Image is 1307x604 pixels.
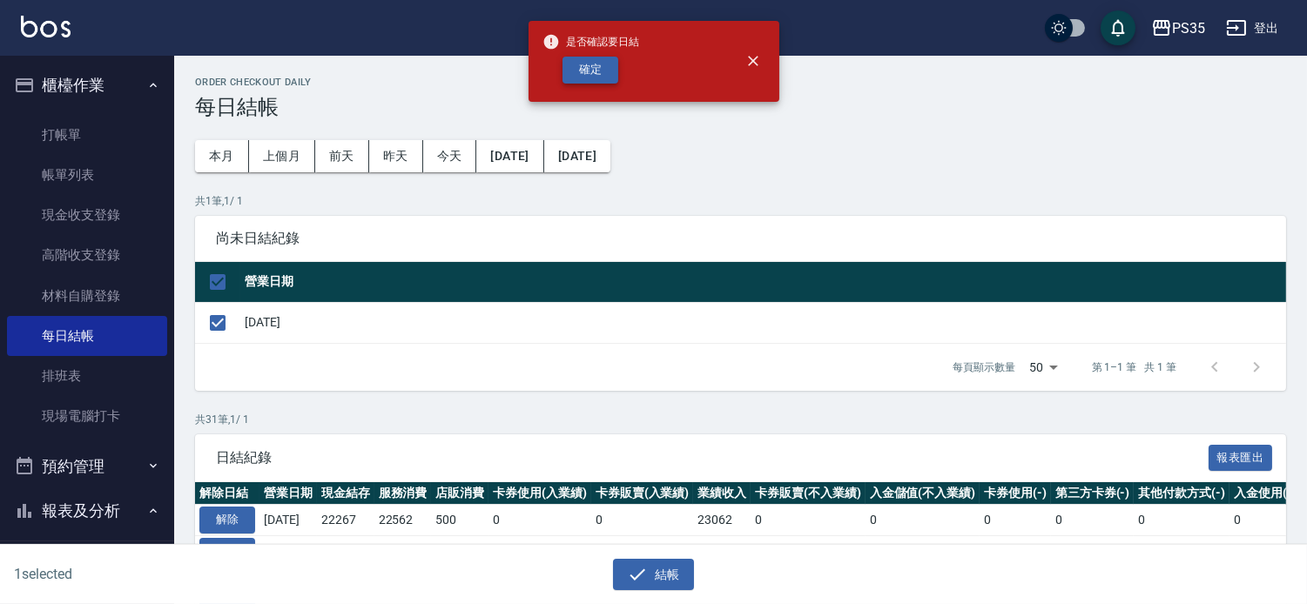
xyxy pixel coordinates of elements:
th: 服務消費 [374,482,432,505]
button: 解除 [199,507,255,534]
button: 本月 [195,140,249,172]
td: [DATE] [259,536,317,567]
th: 第三方卡券(-) [1051,482,1135,505]
td: 0 [1134,536,1230,567]
button: 今天 [423,140,477,172]
button: 昨天 [369,140,423,172]
th: 入金使用(-) [1230,482,1301,505]
td: 0 [751,536,866,567]
td: 22562 [374,505,432,536]
h3: 每日結帳 [195,95,1286,119]
h2: Order checkout daily [195,77,1286,88]
span: 尚未日結紀錄 [216,230,1265,247]
th: 現金結存 [317,482,374,505]
a: 高階收支登錄 [7,235,167,275]
p: 共 1 筆, 1 / 1 [195,193,1286,209]
td: 0 [1051,536,1135,567]
a: 現金收支登錄 [7,195,167,235]
a: 現場電腦打卡 [7,396,167,436]
td: 0 [488,536,591,567]
td: 0 [980,536,1051,567]
a: 每日結帳 [7,316,167,356]
td: 0 [591,505,694,536]
p: 每頁顯示數量 [953,359,1015,375]
button: 前天 [315,140,369,172]
button: 上個月 [249,140,315,172]
button: 報表及分析 [7,488,167,534]
button: [DATE] [476,140,543,172]
a: 材料自購登錄 [7,276,167,316]
span: 日結紀錄 [216,449,1209,466]
th: 卡券販賣(入業績) [591,482,694,505]
p: 第 1–1 筆 共 1 筆 [1092,359,1176,375]
td: [DATE] [240,302,1286,343]
td: 0 [1051,505,1135,536]
th: 營業日期 [259,482,317,505]
td: 0 [866,505,980,536]
p: 共 31 筆, 1 / 1 [195,412,1286,427]
th: 其他付款方式(-) [1134,482,1230,505]
td: 0 [431,536,488,567]
th: 業績收入 [693,482,751,505]
td: 0 [980,505,1051,536]
td: 20729 [693,536,751,567]
td: 0 [591,536,694,567]
td: 20729 [317,536,374,567]
div: PS35 [1172,17,1205,39]
td: 0 [751,505,866,536]
td: 20729 [374,536,432,567]
button: 櫃檯作業 [7,63,167,108]
button: PS35 [1144,10,1212,46]
td: 0 [488,505,591,536]
a: 排班表 [7,356,167,396]
td: 22267 [317,505,374,536]
div: 50 [1022,344,1064,391]
td: [DATE] [259,505,317,536]
a: 打帳單 [7,115,167,155]
th: 營業日期 [240,262,1286,303]
button: 確定 [563,57,618,84]
th: 卡券使用(入業績) [488,482,591,505]
th: 入金儲值(不入業績) [866,482,980,505]
th: 店販消費 [431,482,488,505]
th: 解除日結 [195,482,259,505]
a: 報表匯出 [1209,448,1273,465]
a: 報表目錄 [7,540,167,581]
button: [DATE] [544,140,610,172]
img: Logo [21,16,71,37]
button: 預約管理 [7,444,167,489]
td: 0 [1134,505,1230,536]
span: 是否確認要日結 [542,33,640,50]
th: 卡券販賣(不入業績) [751,482,866,505]
td: 23062 [693,505,751,536]
th: 卡券使用(-) [980,482,1051,505]
button: close [734,42,772,80]
h6: 1 selected [14,563,323,585]
button: 登出 [1219,12,1286,44]
td: 0 [1230,536,1301,567]
button: save [1101,10,1135,45]
a: 帳單列表 [7,155,167,195]
td: 0 [866,536,980,567]
td: 500 [431,505,488,536]
button: 報表匯出 [1209,445,1273,472]
button: 解除 [199,538,255,565]
td: 0 [1230,505,1301,536]
button: 結帳 [613,559,694,591]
